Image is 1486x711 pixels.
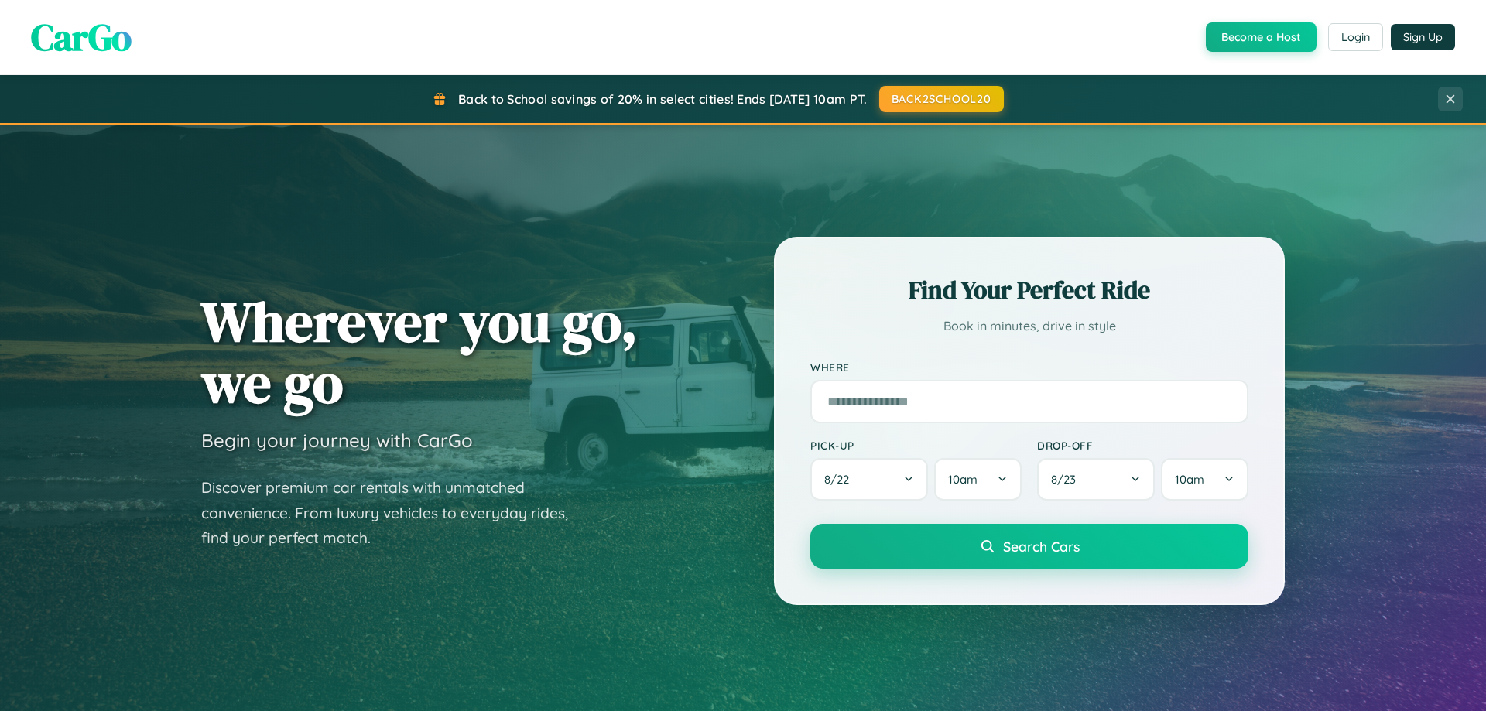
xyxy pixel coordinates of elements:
h2: Find Your Perfect Ride [810,273,1248,307]
span: Search Cars [1003,538,1080,555]
button: Sign Up [1391,24,1455,50]
button: Login [1328,23,1383,51]
label: Pick-up [810,439,1022,452]
span: 8 / 22 [824,472,857,487]
button: Become a Host [1206,22,1317,52]
h3: Begin your journey with CarGo [201,429,473,452]
label: Where [810,361,1248,374]
button: 10am [934,458,1022,501]
span: Back to School savings of 20% in select cities! Ends [DATE] 10am PT. [458,91,867,107]
span: CarGo [31,12,132,63]
button: 8/22 [810,458,928,501]
button: 8/23 [1037,458,1155,501]
span: 8 / 23 [1051,472,1084,487]
p: Book in minutes, drive in style [810,315,1248,337]
button: BACK2SCHOOL20 [879,86,1004,112]
span: 10am [948,472,978,487]
span: 10am [1175,472,1204,487]
button: Search Cars [810,524,1248,569]
h1: Wherever you go, we go [201,291,638,413]
button: 10am [1161,458,1248,501]
label: Drop-off [1037,439,1248,452]
p: Discover premium car rentals with unmatched convenience. From luxury vehicles to everyday rides, ... [201,475,588,551]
